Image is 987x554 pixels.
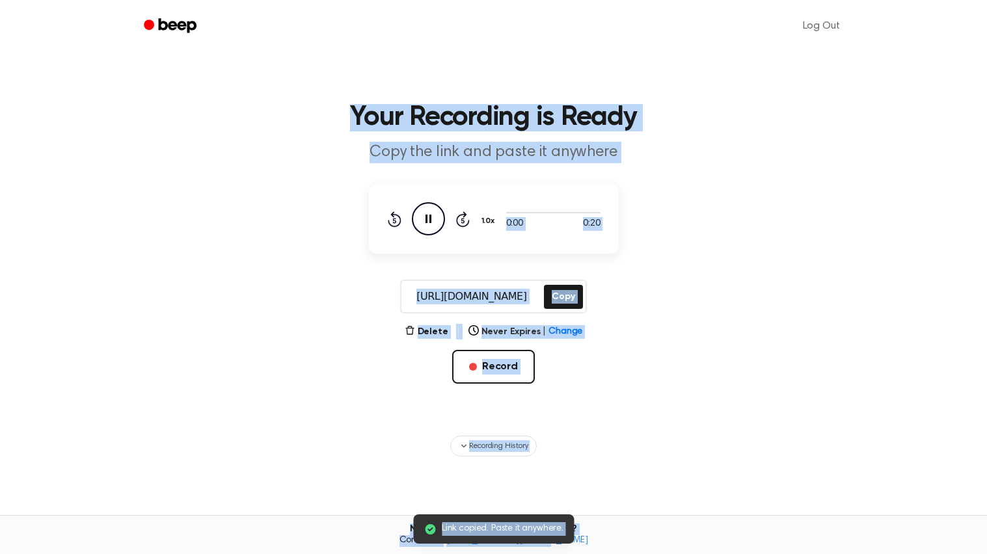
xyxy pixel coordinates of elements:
[452,350,535,384] button: Record
[450,436,536,456] button: Recording History
[543,325,546,339] span: |
[583,217,600,231] span: 0:20
[544,285,582,309] button: Copy
[405,325,448,339] button: Delete
[446,536,588,545] a: [EMAIL_ADDRESS][DOMAIN_NAME]
[790,10,853,42] a: Log Out
[469,440,528,452] span: Recording History
[442,522,563,536] span: Link copied. Paste it anywhere.
[468,325,583,339] button: Never Expires|Change
[506,217,523,231] span: 0:00
[548,325,582,339] span: Change
[244,142,744,163] p: Copy the link and paste it anywhere
[161,104,827,131] h1: Your Recording is Ready
[456,324,461,339] span: |
[8,535,979,547] span: Contact us
[135,14,208,39] a: Beep
[480,210,500,232] button: 1.0x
